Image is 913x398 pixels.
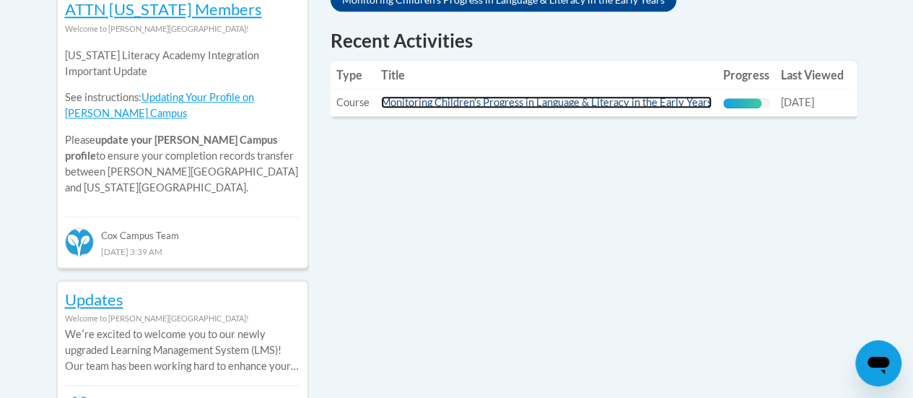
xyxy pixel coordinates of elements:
[65,48,300,79] p: [US_STATE] Literacy Academy Integration Important Update
[331,61,375,90] th: Type
[781,96,814,108] span: [DATE]
[331,27,857,53] h1: Recent Activities
[65,243,300,259] div: [DATE] 3:39 AM
[65,134,277,162] b: update your [PERSON_NAME] Campus profile
[381,96,712,108] a: Monitoring Children's Progress in Language & Literacy in the Early Years
[65,91,254,119] a: Updating Your Profile on [PERSON_NAME] Campus
[65,217,300,243] div: Cox Campus Team
[375,61,717,90] th: Title
[723,98,761,108] div: Progress, %
[65,90,300,121] p: See instructions:
[65,21,300,37] div: Welcome to [PERSON_NAME][GEOGRAPHIC_DATA]!
[775,61,849,90] th: Last Viewed
[65,326,300,374] p: Weʹre excited to welcome you to our newly upgraded Learning Management System (LMS)! Our team has...
[65,228,94,256] img: Cox Campus Team
[65,37,300,207] div: Please to ensure your completion records transfer between [PERSON_NAME][GEOGRAPHIC_DATA] and [US_...
[717,61,775,90] th: Progress
[855,340,901,386] iframe: Button to launch messaging window
[336,96,370,108] span: Course
[65,290,123,309] a: Updates
[65,311,300,326] div: Welcome to [PERSON_NAME][GEOGRAPHIC_DATA]!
